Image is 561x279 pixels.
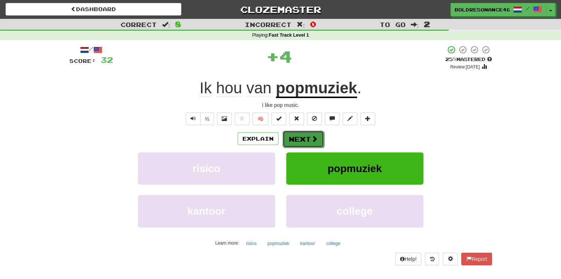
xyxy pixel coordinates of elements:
span: risico [192,163,220,174]
span: : [297,21,305,28]
button: Explain [238,132,278,145]
button: risico [242,238,261,249]
span: Incorrect [245,21,291,28]
u: popmuziek [276,79,357,98]
span: / [526,6,529,11]
span: 4 [279,47,292,65]
div: Mastered [445,56,492,63]
button: college [286,195,423,227]
span: Ik [199,79,212,97]
span: : [411,21,419,28]
button: Report [461,253,492,265]
a: BoldResonance46 / [451,3,546,16]
button: Reset to 0% Mastered (alt+r) [289,112,304,125]
small: Review: [DATE] [450,64,480,70]
span: + [266,45,279,67]
span: To go [380,21,406,28]
span: 32 [100,55,113,64]
button: Show image (alt+x) [217,112,232,125]
button: Next [283,131,324,148]
button: Help! [395,253,422,265]
button: risico [138,152,275,185]
button: Discuss sentence (alt+u) [325,112,340,125]
span: Score: [69,58,96,64]
span: kantoor [187,205,225,217]
button: Add to collection (alt+a) [360,112,375,125]
span: van [246,79,271,97]
button: Favorite sentence (alt+f) [235,112,250,125]
span: . [357,79,362,97]
button: popmuziek [286,152,423,185]
span: Correct [121,21,157,28]
span: 8 [175,20,181,28]
button: Set this sentence to 100% Mastered (alt+m) [271,112,286,125]
small: Learn more: [215,241,239,246]
button: kantoor [138,195,275,227]
span: BoldResonance46 [455,6,509,13]
span: 2 [424,20,430,28]
div: I like pop music. [69,101,492,109]
button: 🧠 [253,112,268,125]
span: 25 % [445,56,456,62]
a: Clozemaster [192,3,368,16]
strong: Fast Track Level 1 [269,33,309,38]
span: 0 [310,20,316,28]
button: Ignore sentence (alt+i) [307,112,322,125]
button: popmuziek [264,238,293,249]
button: kantoor [296,238,319,249]
span: popmuziek [327,163,382,174]
div: / [69,45,113,54]
a: Dashboard [6,3,181,16]
span: : [162,21,170,28]
button: Round history (alt+y) [425,253,439,265]
span: college [337,205,372,217]
div: Text-to-speech controls [184,112,214,125]
button: college [322,238,344,249]
button: Edit sentence (alt+d) [343,112,357,125]
button: Play sentence audio (ctl+space) [186,112,201,125]
button: ½ [200,112,214,125]
span: hou [216,79,242,97]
